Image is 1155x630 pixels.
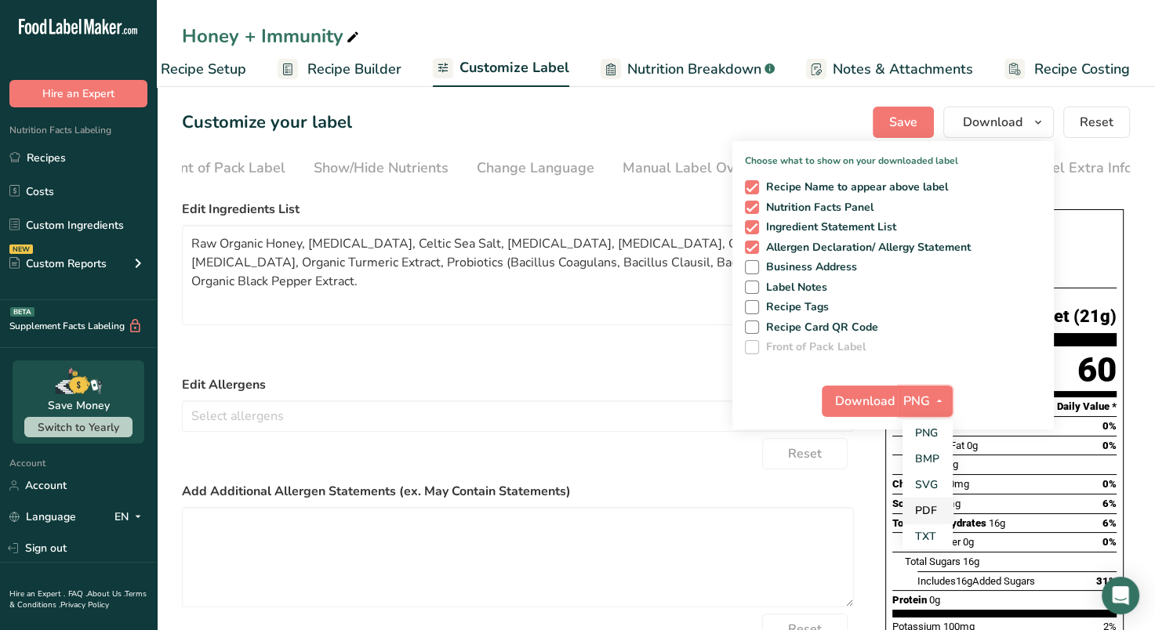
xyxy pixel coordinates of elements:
span: Recipe Costing [1034,59,1130,80]
span: 0g [967,440,978,451]
span: Total Sugars [905,556,961,567]
span: Includes Added Sugars [917,575,1035,587]
a: Recipe Builder [278,52,401,87]
a: Terms & Conditions . [9,588,147,610]
a: TXT [903,523,953,549]
span: 1 Sachet (21g) [1001,307,1117,327]
a: Customize Label [433,50,569,88]
span: Allergen Declaration/ Allergy Statement [759,241,972,255]
a: FAQ . [68,588,87,599]
div: Change Language [477,157,594,179]
span: 0g [947,458,958,470]
span: 6% [1102,498,1117,509]
span: Total Carbohydrates [892,517,986,529]
span: Save [889,113,917,132]
div: Front of Pack Label [159,157,285,179]
div: Custom Reports [9,255,107,272]
span: 0g [929,594,940,606]
span: 16g [956,575,972,587]
input: Select allergens [183,404,853,428]
a: About Us . [87,588,125,599]
span: Download [963,113,1022,132]
span: Recipe Tags [759,300,830,314]
a: PDF [903,498,953,523]
button: Reset [762,438,848,469]
span: Ingredient Statement List [759,220,897,234]
span: Nutrition Breakdown [627,59,761,80]
a: Notes & Attachments [806,52,973,87]
div: 60 [1077,349,1117,391]
span: Business Address [759,260,858,274]
span: Recipe Name to appear above label [759,180,949,194]
span: Notes & Attachments [833,59,973,80]
span: 16g [963,556,979,567]
a: Recipe Setup [131,52,246,87]
span: 6% [1102,517,1117,529]
div: Label Extra Info [1028,157,1132,179]
label: Edit Allergens [182,375,854,394]
button: Download [943,107,1054,138]
label: Add Additional Allergen Statements (ex. May Contain Statements) [182,482,854,501]
span: 0% [1102,420,1117,432]
span: 0g [963,536,974,548]
a: Privacy Policy [60,599,109,610]
button: PNG [899,386,953,417]
a: Nutrition Breakdown [601,52,775,87]
button: Save [873,107,934,138]
span: 0% [1102,536,1117,548]
a: Recipe Costing [1004,52,1130,87]
div: Honey + Immunity [182,22,362,50]
div: Save Money [48,397,110,414]
span: Recipe Card QR Code [759,320,879,335]
span: Download [835,392,895,411]
div: Show/Hide Nutrients [314,157,449,179]
button: Switch to Yearly [24,417,133,437]
a: PNG [903,420,953,446]
span: Recipe Builder [307,59,401,80]
div: Manual Label Override [623,157,772,179]
button: Hire an Expert [9,80,147,107]
a: Hire an Expert . [9,588,65,599]
h1: Customize your label [182,110,352,136]
span: 31% [1096,575,1117,587]
div: NEW [9,244,33,254]
span: 0% [1102,478,1117,490]
span: Label Notes [759,281,828,295]
span: 0mg [949,478,969,490]
span: Reset [1080,113,1113,132]
button: Download [822,386,899,417]
div: Open Intercom Messenger [1102,577,1139,614]
span: Recipe Setup [161,59,246,80]
span: 16g [989,517,1005,529]
button: Reset [1063,107,1130,138]
span: Reset [788,444,822,463]
p: Choose what to show on your downloaded label [732,141,1054,168]
label: Edit Ingredients List [182,200,854,219]
a: SVG [903,472,953,498]
span: PNG [903,392,930,411]
span: 0% [1102,440,1117,451]
span: Customize Label [459,57,569,78]
a: Language [9,503,76,530]
a: BMP [903,446,953,472]
span: Sodium [892,498,927,509]
div: BETA [10,307,35,317]
div: EN [114,508,147,527]
span: Protein [892,594,927,606]
span: Switch to Yearly [38,420,119,435]
span: Cholesterol [892,478,946,490]
span: Nutrition Facts Panel [759,201,874,215]
span: Front of Pack Label [759,340,866,354]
